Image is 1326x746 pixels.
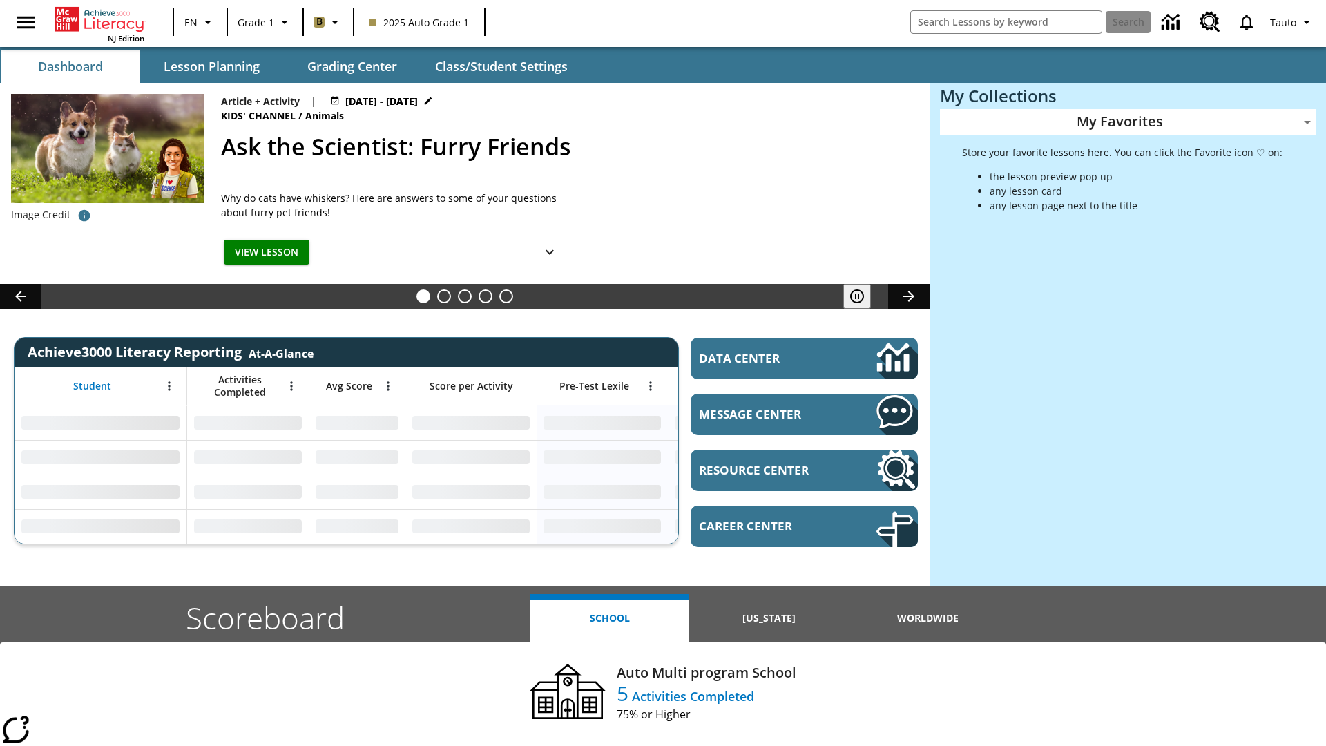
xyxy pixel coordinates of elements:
[640,376,661,396] button: Open Menu
[309,405,405,440] div: No Data,
[194,374,285,399] span: Activities Completed
[316,13,323,30] span: B
[1153,3,1191,41] a: Data Center
[424,50,579,83] button: Class/Student Settings
[849,594,1008,642] button: Worldwide
[499,289,513,303] button: Slide 5 Remembering Justice O'Connor
[326,380,372,392] span: Avg Score
[911,11,1102,33] input: search field
[378,376,398,396] button: Open Menu
[530,594,689,642] button: School
[990,169,1282,184] li: the lesson preview pop up
[617,706,796,723] span: 75% or Higher
[108,33,144,44] span: NJ Edition
[617,662,796,683] h4: Auto Multi program School
[888,284,930,309] button: Lesson carousel, Next
[238,15,274,30] span: Grade 1
[142,50,280,83] button: Lesson Planning
[843,284,871,309] button: Pause
[249,343,314,361] div: At-A-Glance
[668,475,799,509] div: No Data,
[962,145,1282,160] p: Store your favorite lessons here. You can click the Favorite icon ♡ on:
[178,10,222,35] button: Language: EN, Select a language
[221,191,566,220] div: Why do cats have whiskers? Here are answers to some of your questions about furry pet friends!
[283,50,421,83] button: Grading Center
[11,208,70,222] p: Image Credit
[309,440,405,475] div: No Data,
[691,450,918,491] a: Resource Center, Will open in new tab
[298,109,302,122] span: /
[1270,15,1296,30] span: Tauto
[990,198,1282,213] li: any lesson page next to the title
[187,440,309,475] div: No Data,
[479,289,492,303] button: Slide 4 The Cost of Tweeting
[159,376,180,396] button: Open Menu
[70,203,98,228] button: Credit: background: Nataba/iStock/Getty Images Plus inset: Janos Jantner
[6,2,46,43] button: Open side menu
[940,86,1316,106] h3: My Collections
[617,679,628,707] span: 5
[458,289,472,303] button: Slide 3 Pre-release lesson
[617,683,796,723] p: 5 Activities Completed 75% or Higher
[55,4,144,44] div: Home
[311,94,316,108] span: |
[668,405,799,440] div: No Data,
[691,338,918,379] a: Data Center
[559,380,629,392] span: Pre-Test Lexile
[843,284,885,309] div: Pause
[345,94,418,108] span: [DATE] - [DATE]
[536,240,564,265] button: Show Details
[437,289,451,303] button: Slide 2 Cars of the Future?
[308,10,349,35] button: Boost Class color is light brown. Change class color
[232,10,298,35] button: Grade: Grade 1, Select a grade
[55,6,144,33] a: Home
[699,462,835,478] span: Resource Center
[699,350,829,366] span: Data Center
[221,94,300,108] p: Article + Activity
[369,15,469,30] span: 2025 Auto Grade 1
[940,109,1316,135] div: My Favorites
[184,15,198,30] span: EN
[691,394,918,435] a: Message Center
[187,405,309,440] div: No Data,
[1191,3,1229,41] a: Resource Center, Will open in new tab
[11,94,204,203] img: Avatar of the scientist with a cat and dog standing in a grassy field in the background
[164,59,260,75] span: Lesson Planning
[1,50,140,83] button: Dashboard
[430,380,513,392] span: Score per Activity
[1265,10,1320,35] button: Profile/Settings
[73,380,111,392] span: Student
[305,108,347,124] span: Animals
[691,506,918,547] a: Career Center
[28,343,314,361] span: Achieve3000 Literacy Reporting
[221,108,298,124] span: Kids' Channel
[689,594,848,642] button: [US_STATE]
[38,59,103,75] span: Dashboard
[628,688,754,705] span: Activities Completed
[668,440,799,475] div: No Data,
[327,94,436,108] button: Jul 11 - Oct 31 Choose Dates
[435,59,568,75] span: Class/Student Settings
[281,376,302,396] button: Open Menu
[307,59,397,75] span: Grading Center
[1229,4,1265,40] a: Notifications
[699,518,835,534] span: Career Center
[224,240,309,265] button: View Lesson
[668,509,799,544] div: No Data,
[309,509,405,544] div: No Data,
[221,129,913,164] h2: Ask the Scientist: Furry Friends
[187,475,309,509] div: No Data,
[187,509,309,544] div: No Data,
[990,184,1282,198] li: any lesson card
[309,475,405,509] div: No Data,
[699,406,835,422] span: Message Center
[416,289,430,303] button: Slide 1 Ask the Scientist: Furry Friends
